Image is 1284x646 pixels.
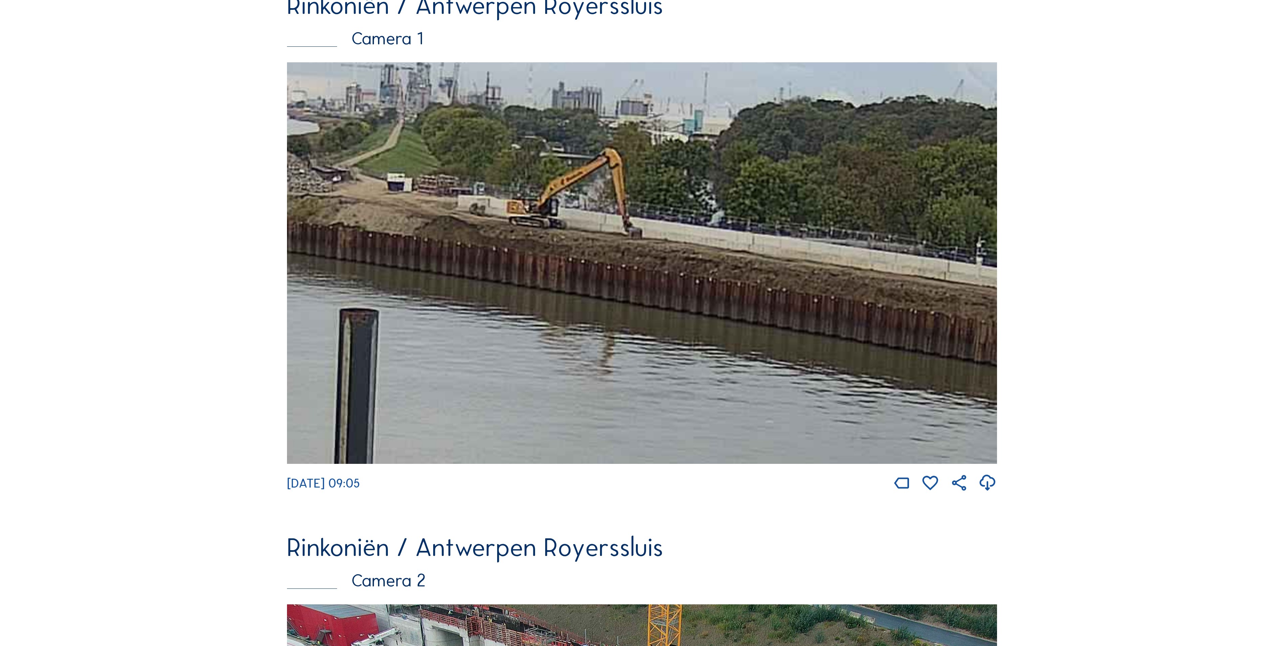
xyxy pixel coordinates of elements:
div: Camera 2 [287,572,997,589]
div: Camera 1 [287,30,997,47]
img: Image [287,62,997,464]
div: Rinkoniën / Antwerpen Royerssluis [287,535,997,560]
span: [DATE] 09:05 [287,476,360,491]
